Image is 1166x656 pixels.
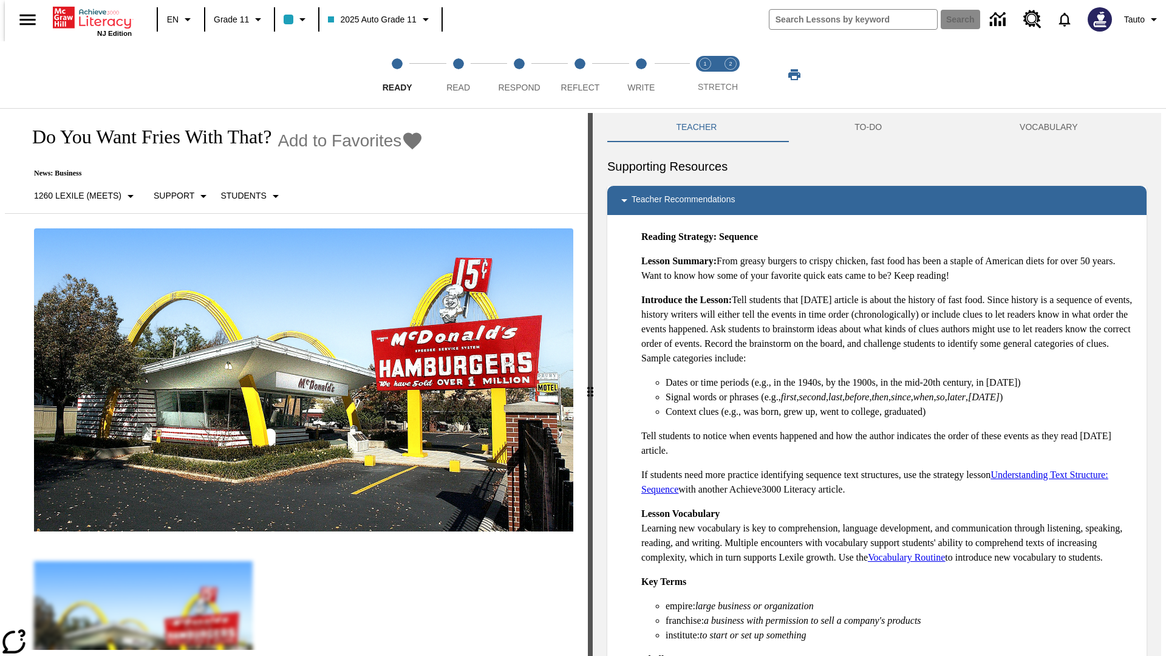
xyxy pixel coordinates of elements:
button: Select a new avatar [1080,4,1119,35]
button: Class color is light blue. Change class color [279,9,315,30]
div: activity [593,113,1161,656]
div: Instructional Panel Tabs [607,113,1147,142]
button: Grade: Grade 11, Select a grade [209,9,270,30]
a: Notifications [1049,4,1080,35]
strong: Key Terms [641,576,686,587]
button: Ready step 1 of 5 [362,41,432,108]
p: If students need more practice identifying sequence text structures, use the strategy lesson with... [641,468,1137,497]
button: Read step 2 of 5 [423,41,493,108]
p: News: Business [19,169,423,178]
strong: Lesson Summary: [641,256,717,266]
img: Avatar [1088,7,1112,32]
button: Teacher [607,113,786,142]
button: VOCABULARY [951,113,1147,142]
span: Respond [498,83,540,92]
p: Teacher Recommendations [632,193,735,208]
span: STRETCH [698,82,738,92]
a: Understanding Text Structure: Sequence [641,470,1108,494]
button: Respond step 3 of 5 [484,41,554,108]
div: Home [53,4,132,37]
span: Tauto [1124,13,1145,26]
em: when [913,392,934,402]
em: before [845,392,869,402]
a: Data Center [983,3,1016,36]
em: [DATE] [968,392,1000,402]
em: since [891,392,911,402]
a: Vocabulary Routine [868,552,945,562]
em: second [799,392,826,402]
text: 2 [729,61,732,67]
li: Dates or time periods (e.g., in the 1940s, by the 1900s, in the mid-20th century, in [DATE]) [666,375,1137,390]
a: Resource Center, Will open in new tab [1016,3,1049,36]
p: Support [154,190,194,202]
p: From greasy burgers to crispy chicken, fast food has been a staple of American diets for over 50 ... [641,254,1137,283]
span: Ready [383,83,412,92]
text: 1 [703,61,706,67]
p: Learning new vocabulary is key to comprehension, language development, and communication through ... [641,507,1137,565]
div: reading [5,113,588,650]
p: Students [220,190,266,202]
em: large business or organization [695,601,814,611]
div: Teacher Recommendations [607,186,1147,215]
span: Reflect [561,83,600,92]
button: Select Student [216,185,287,207]
em: a business with permission to sell a company's products [704,615,921,626]
button: Class: 2025 Auto Grade 11, Select your class [323,9,437,30]
em: last [828,392,842,402]
em: so [936,392,945,402]
img: One of the first McDonald's stores, with the iconic red sign and golden arches. [34,228,573,532]
button: Add to Favorites - Do You Want Fries With That? [278,130,423,151]
button: Open side menu [10,2,46,38]
button: Write step 5 of 5 [606,41,677,108]
input: search field [769,10,937,29]
span: NJ Edition [97,30,132,37]
h1: Do You Want Fries With That? [19,126,271,148]
li: institute: [666,628,1137,643]
em: then [871,392,888,402]
p: Tell students that [DATE] article is about the history of fast food. Since history is a sequence ... [641,293,1137,366]
button: Reflect step 4 of 5 [545,41,615,108]
button: Print [775,64,814,86]
span: Read [446,83,470,92]
p: 1260 Lexile (Meets) [34,190,121,202]
span: Write [627,83,655,92]
li: Context clues (e.g., was born, grew up, went to college, graduated) [666,405,1137,419]
li: Signal words or phrases (e.g., , , , , , , , , , ) [666,390,1137,405]
button: Stretch Respond step 2 of 2 [713,41,748,108]
button: Language: EN, Select a language [162,9,200,30]
span: 2025 Auto Grade 11 [328,13,416,26]
button: Profile/Settings [1119,9,1166,30]
button: Scaffolds, Support [149,185,216,207]
li: empire: [666,599,1137,613]
button: TO-DO [786,113,951,142]
li: franchise: [666,613,1137,628]
span: EN [167,13,179,26]
strong: Lesson Vocabulary [641,508,720,519]
strong: Sequence [719,231,758,242]
em: first [781,392,797,402]
strong: Reading Strategy: [641,231,717,242]
h6: Supporting Resources [607,157,1147,176]
span: Add to Favorites [278,131,401,151]
button: Stretch Read step 1 of 2 [687,41,723,108]
span: Grade 11 [214,13,249,26]
button: Select Lexile, 1260 Lexile (Meets) [29,185,143,207]
div: Press Enter or Spacebar and then press right and left arrow keys to move the slider [588,113,593,656]
em: to start or set up something [700,630,806,640]
p: Tell students to notice when events happened and how the author indicates the order of these even... [641,429,1137,458]
em: later [947,392,966,402]
strong: Introduce the Lesson: [641,295,732,305]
